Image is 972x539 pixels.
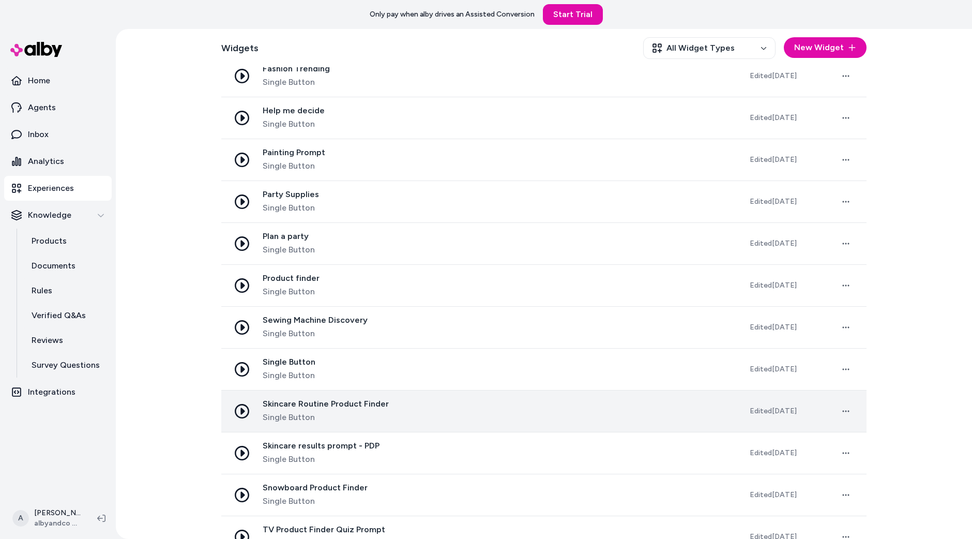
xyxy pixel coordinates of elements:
span: Fashion Trending [263,64,330,74]
span: Edited [DATE] [750,407,797,415]
a: Reviews [21,328,112,353]
p: Agents [28,101,56,114]
span: Single Button [263,327,368,340]
span: TV Product Finder Quiz Prompt [263,525,385,535]
button: A[PERSON_NAME]albyandco SolCon [6,502,89,535]
p: Verified Q&As [32,309,86,322]
p: [PERSON_NAME] [34,508,81,518]
a: Agents [4,95,112,120]
span: Single Button [263,495,368,507]
span: albyandco SolCon [34,518,81,529]
span: Edited [DATE] [750,155,797,164]
span: Skincare Routine Product Finder [263,399,389,409]
span: Sewing Machine Discovery [263,315,368,325]
span: Snowboard Product Finder [263,483,368,493]
span: Edited [DATE] [750,448,797,457]
p: Analytics [28,155,64,168]
h2: Widgets [221,41,259,55]
p: Home [28,74,50,87]
span: Skincare results prompt - PDP [263,441,379,451]
span: Single Button [263,357,315,367]
a: Analytics [4,149,112,174]
button: All Widget Types [643,37,776,59]
span: Edited [DATE] [750,197,797,206]
p: Inbox [28,128,49,141]
span: Single Button [263,160,325,172]
span: Single Button [263,453,379,466]
p: Only pay when alby drives an Assisted Conversion [370,9,535,20]
span: Party Supplies [263,189,319,200]
a: Products [21,229,112,253]
a: Inbox [4,122,112,147]
a: Documents [21,253,112,278]
p: Integrations [28,386,75,398]
p: Products [32,235,67,247]
span: Edited [DATE] [750,365,797,373]
p: Documents [32,260,75,272]
p: Reviews [32,334,63,347]
span: Edited [DATE] [750,281,797,290]
span: Help me decide [263,106,325,116]
a: Start Trial [543,4,603,25]
a: Integrations [4,380,112,405]
p: Survey Questions [32,359,100,371]
span: Single Button [263,411,389,424]
span: Single Button [263,244,315,256]
span: Single Button [263,202,319,214]
span: Single Button [263,286,320,298]
span: Product finder [263,273,320,283]
span: Edited [DATE] [750,490,797,499]
a: Home [4,68,112,93]
a: Rules [21,278,112,303]
span: Edited [DATE] [750,113,797,122]
p: Rules [32,285,52,297]
p: Experiences [28,182,74,194]
span: Single Button [263,118,325,130]
a: Verified Q&As [21,303,112,328]
button: Knowledge [4,203,112,228]
a: Survey Questions [21,353,112,378]
span: Edited [DATE] [750,239,797,248]
span: Single Button [263,76,330,88]
a: Experiences [4,176,112,201]
button: New Widget [784,37,867,58]
span: Single Button [263,369,315,382]
span: Edited [DATE] [750,71,797,80]
span: Painting Prompt [263,147,325,158]
span: Edited [DATE] [750,323,797,332]
span: A [12,510,29,527]
span: Plan a party [263,231,315,242]
p: Knowledge [28,209,71,221]
img: alby Logo [10,42,62,57]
